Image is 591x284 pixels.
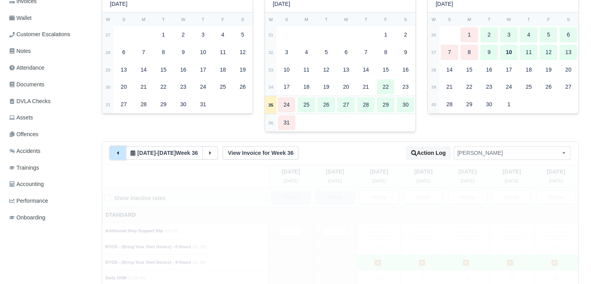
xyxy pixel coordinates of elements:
span: 1 week ago [137,150,155,156]
strong: 31 [106,102,111,107]
div: 22 [460,79,478,95]
div: 1 [460,27,478,42]
div: 15 [377,62,394,77]
strong: 29 [106,68,111,72]
small: M [467,17,471,22]
div: 18 [298,79,315,95]
div: 14 [441,62,458,77]
div: 18 [214,62,232,77]
div: 11 [214,45,232,60]
div: 24 [278,97,295,112]
div: 7 [441,45,458,60]
div: 3 [278,45,295,60]
div: 17 [278,79,295,95]
div: 19 [234,62,251,77]
span: Mehmet Kul [454,148,570,158]
a: Trainings [6,160,92,175]
div: 12 [317,62,335,77]
h6: [DATE] [110,1,127,7]
div: 3 [500,27,518,42]
span: Performance [9,196,48,205]
span: 3 days ago [157,150,176,156]
div: 30 [174,97,192,112]
div: 14 [357,62,375,77]
div: 28 [135,97,152,112]
a: Offences [6,127,92,142]
div: 20 [337,79,355,95]
small: M [142,17,145,22]
div: 16 [480,62,498,77]
small: T [527,17,530,22]
span: Trainings [9,163,39,172]
div: 9 [397,45,414,60]
div: 27 [337,97,355,112]
div: 23 [480,79,498,95]
div: 6 [115,45,132,60]
div: 30 [397,97,414,112]
div: 5 [234,27,251,42]
a: Onboarding [6,210,92,225]
a: Accidents [6,144,92,159]
small: W [181,17,185,22]
small: S [285,17,288,22]
small: S [122,17,126,22]
a: Assets [6,110,92,125]
small: S [241,17,244,22]
div: 24 [194,79,212,95]
div: 17 [500,62,518,77]
div: 5 [317,45,335,60]
div: 4 [298,45,315,60]
div: 12 [540,45,557,60]
strong: 37 [431,50,436,55]
div: 25 [298,97,315,112]
strong: 28 [106,50,111,55]
small: T [488,17,490,22]
div: 10 [194,45,212,60]
div: 23 [397,79,414,95]
div: 20 [115,79,132,95]
div: 19 [317,79,335,95]
div: 28 [357,97,375,112]
small: T [325,17,328,22]
div: 28 [441,97,458,112]
small: W [507,17,511,22]
div: 16 [397,62,414,77]
div: 2 [480,27,498,42]
div: 19 [540,62,557,77]
small: F [384,17,387,22]
strong: 36 [268,121,274,125]
div: 25 [520,79,537,95]
div: 4 [214,27,232,42]
span: Wallet [9,14,31,23]
span: Attendance [9,63,44,72]
small: W [344,17,348,22]
span: Offences [9,130,38,139]
strong: 36 [431,33,436,37]
small: W [432,17,436,22]
div: 9 [480,45,498,60]
strong: 30 [106,85,111,89]
div: 29 [155,97,172,112]
div: 17 [194,62,212,77]
span: Mehmet Kul [454,146,570,160]
div: 8 [460,45,478,60]
span: DVLA Checks [9,97,51,106]
div: 29 [460,97,478,112]
a: Performance [6,193,92,209]
div: 24 [500,79,518,95]
div: 6 [337,45,355,60]
span: Assets [9,113,33,122]
div: 18 [520,62,537,77]
strong: 35 [268,103,274,107]
div: 7 [357,45,375,60]
strong: 33 [268,68,274,72]
a: Attendance [6,60,92,75]
a: DVLA Checks [6,94,92,109]
small: T [202,17,204,22]
div: 1 [500,97,518,112]
button: Action Log [406,146,451,160]
small: S [404,17,407,22]
span: Onboarding [9,213,45,222]
span: Accidents [9,147,40,156]
span: Documents [9,80,44,89]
